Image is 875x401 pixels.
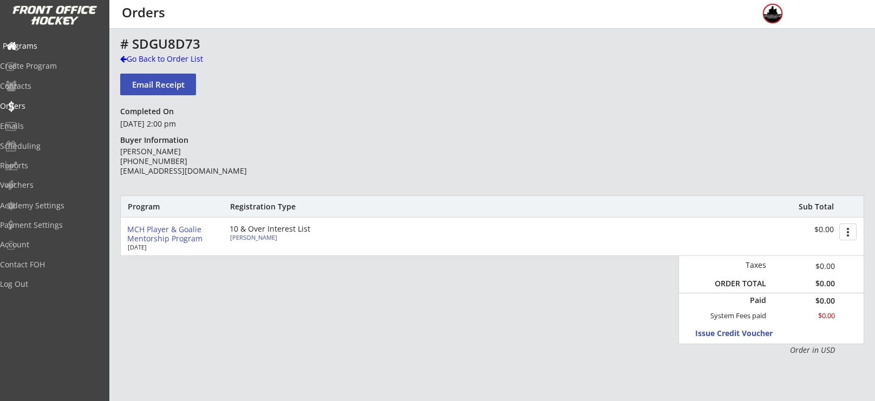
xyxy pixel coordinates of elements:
div: Sub Total [787,202,834,212]
div: Programs [3,42,100,50]
div: [DATE] [128,244,214,250]
div: Completed On [120,107,179,116]
div: [DATE] 2:00 pm [120,119,277,129]
div: Registration Type [230,202,354,212]
div: ORDER TOTAL [710,279,766,288]
button: Email Receipt [120,74,196,95]
div: # SDGU8D73 [120,37,639,50]
div: $0.00 [774,260,835,272]
div: Program [128,202,186,212]
div: $0.00 [774,297,835,305]
div: MCH Player & Goalie Mentorship Program [127,225,221,244]
div: Taxes [710,260,766,270]
div: 10 & Over Interest List [230,225,354,233]
div: Paid [716,295,766,305]
div: $0.00 [774,311,835,320]
div: Order in USD [710,345,835,356]
div: $0.00 [767,225,834,234]
div: Go Back to Order List [120,54,232,64]
button: Issue Credit Voucher [695,326,795,341]
div: [PERSON_NAME] [230,234,351,240]
div: System Fees paid [701,311,766,320]
button: more_vert [839,223,857,240]
div: $0.00 [774,279,835,288]
div: [PERSON_NAME] [PHONE_NUMBER] [EMAIL_ADDRESS][DOMAIN_NAME] [120,147,277,176]
div: Buyer Information [120,135,193,145]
